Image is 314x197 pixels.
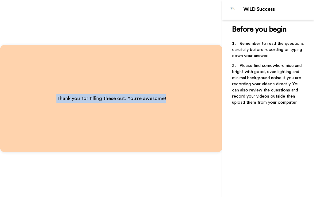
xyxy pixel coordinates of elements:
[56,96,166,101] span: Thank you for filling these out. You’re awesome!
[232,41,305,58] span: Remember to read the questions carefully before recording or typing down your answer.
[226,2,240,17] img: Profile Image
[232,26,286,33] span: Before you begin
[232,64,303,105] span: Please find somewhere nice and bright with good, even lighting and minimal background noise if yo...
[243,6,314,12] div: WILD Success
